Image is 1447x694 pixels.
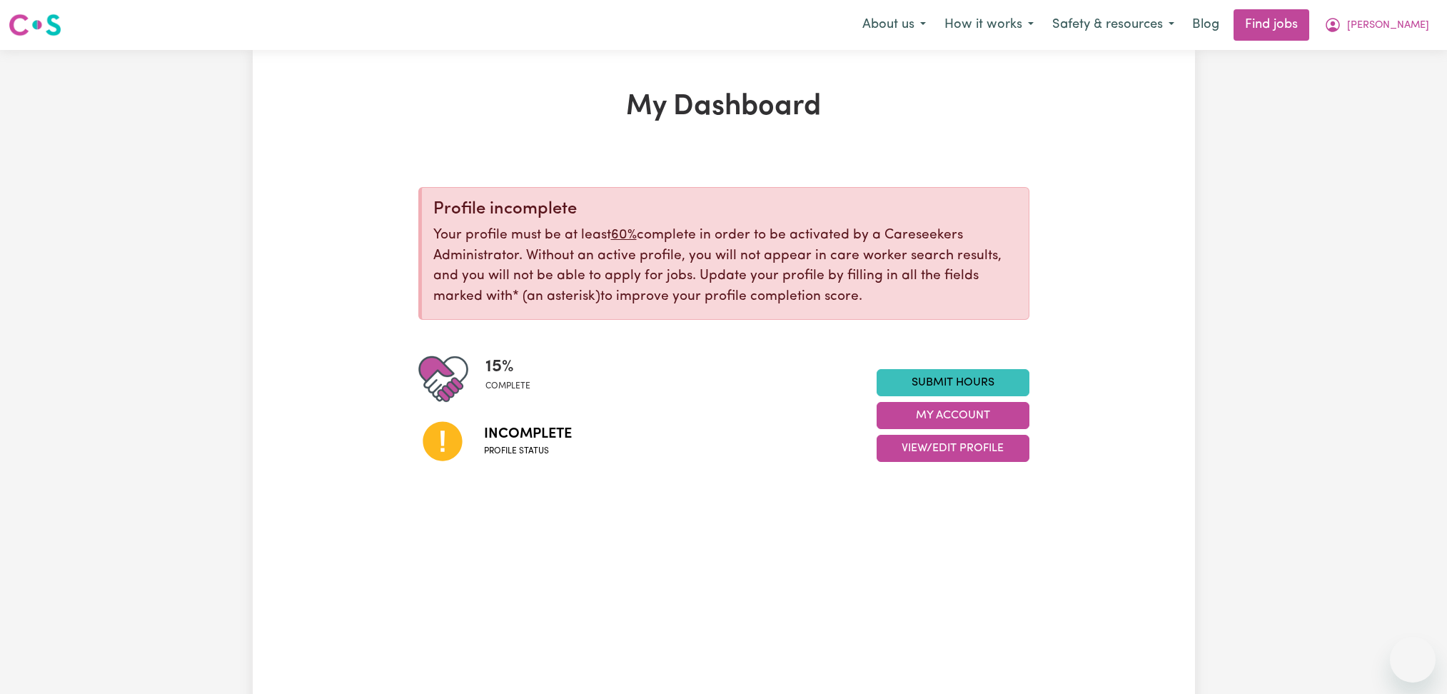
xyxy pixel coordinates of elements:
[484,423,572,445] span: Incomplete
[1043,10,1184,40] button: Safety & resources
[9,9,61,41] a: Careseekers logo
[418,90,1029,124] h1: My Dashboard
[877,369,1029,396] a: Submit Hours
[877,402,1029,429] button: My Account
[485,380,530,393] span: complete
[433,226,1017,308] p: Your profile must be at least complete in order to be activated by a Careseekers Administrator. W...
[853,10,935,40] button: About us
[9,12,61,38] img: Careseekers logo
[935,10,1043,40] button: How it works
[1390,637,1436,683] iframe: Button to launch messaging window
[433,199,1017,220] div: Profile incomplete
[1234,9,1309,41] a: Find jobs
[1315,10,1438,40] button: My Account
[484,445,572,458] span: Profile status
[611,228,637,242] u: 60%
[1184,9,1228,41] a: Blog
[485,354,542,404] div: Profile completeness: 15%
[513,290,600,303] span: an asterisk
[877,435,1029,462] button: View/Edit Profile
[485,354,530,380] span: 15 %
[1347,18,1429,34] span: [PERSON_NAME]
